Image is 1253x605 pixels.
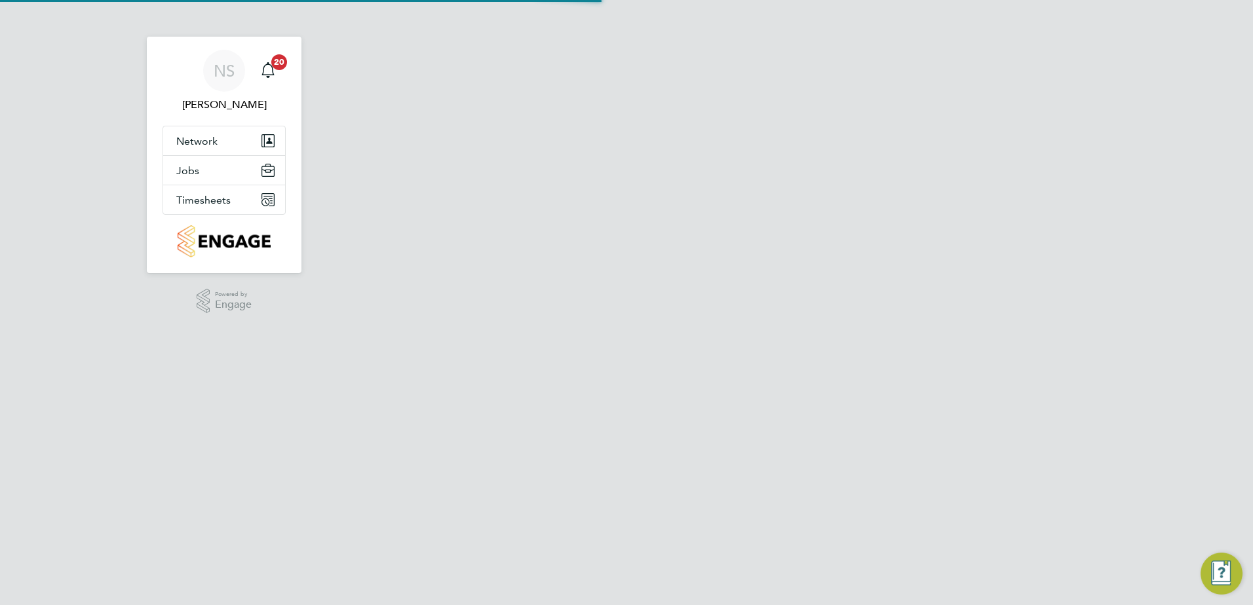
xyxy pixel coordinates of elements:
[176,135,218,147] span: Network
[163,97,286,113] span: Nathan Smith
[163,185,285,214] button: Timesheets
[176,164,199,177] span: Jobs
[147,37,301,273] nav: Main navigation
[255,50,281,92] a: 20
[163,126,285,155] button: Network
[215,299,252,310] span: Engage
[1201,553,1243,595] button: Engage Resource Center
[163,225,286,257] a: Go to home page
[163,50,286,113] a: NS[PERSON_NAME]
[163,156,285,185] button: Jobs
[178,225,270,257] img: countryside-properties-logo-retina.png
[271,54,287,70] span: 20
[197,289,252,314] a: Powered byEngage
[214,62,235,79] span: NS
[215,289,252,300] span: Powered by
[176,194,231,206] span: Timesheets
